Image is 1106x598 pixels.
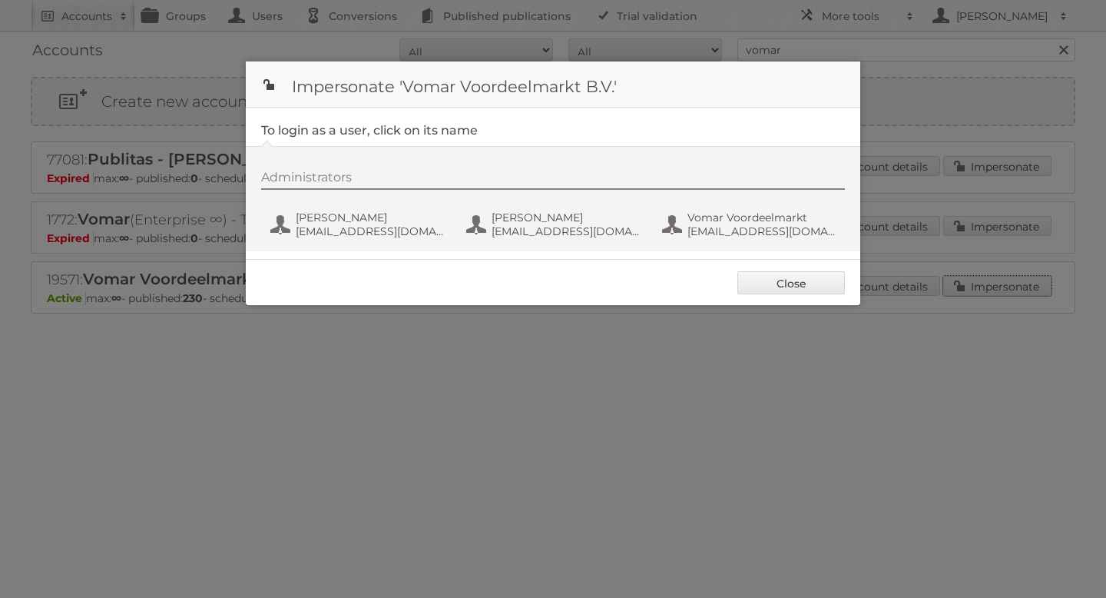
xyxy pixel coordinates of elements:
div: Administrators [261,170,845,190]
button: [PERSON_NAME] [EMAIL_ADDRESS][DOMAIN_NAME] [465,209,645,240]
span: [EMAIL_ADDRESS][DOMAIN_NAME] [296,224,445,238]
h1: Impersonate 'Vomar Voordeelmarkt B.V.' [246,61,860,108]
a: Close [737,271,845,294]
span: [EMAIL_ADDRESS][DOMAIN_NAME] [492,224,641,238]
legend: To login as a user, click on its name [261,123,478,138]
button: [PERSON_NAME] [EMAIL_ADDRESS][DOMAIN_NAME] [269,209,449,240]
span: [PERSON_NAME] [492,211,641,224]
span: [PERSON_NAME] [296,211,445,224]
span: Vomar Voordeelmarkt [687,211,836,224]
button: Vomar Voordeelmarkt [EMAIL_ADDRESS][DOMAIN_NAME] [661,209,841,240]
span: [EMAIL_ADDRESS][DOMAIN_NAME] [687,224,836,238]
